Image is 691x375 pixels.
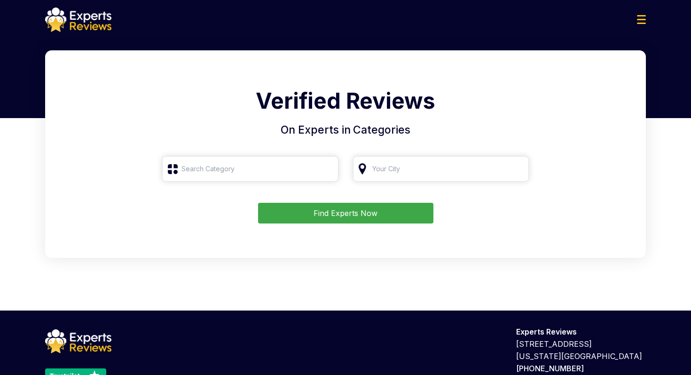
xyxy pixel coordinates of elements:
[162,156,338,182] input: Search Category
[45,8,111,32] img: logo
[45,329,111,354] img: logo
[516,326,646,338] p: Experts Reviews
[516,338,646,350] p: [STREET_ADDRESS]
[56,85,635,122] h1: Verified Reviews
[258,203,433,223] button: Find Experts Now
[516,362,646,375] p: [PHONE_NUMBER]
[353,156,529,182] input: Your City
[516,350,646,362] p: [US_STATE][GEOGRAPHIC_DATA]
[56,122,635,138] h4: On Experts in Categories
[637,15,646,24] img: Menu Icon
